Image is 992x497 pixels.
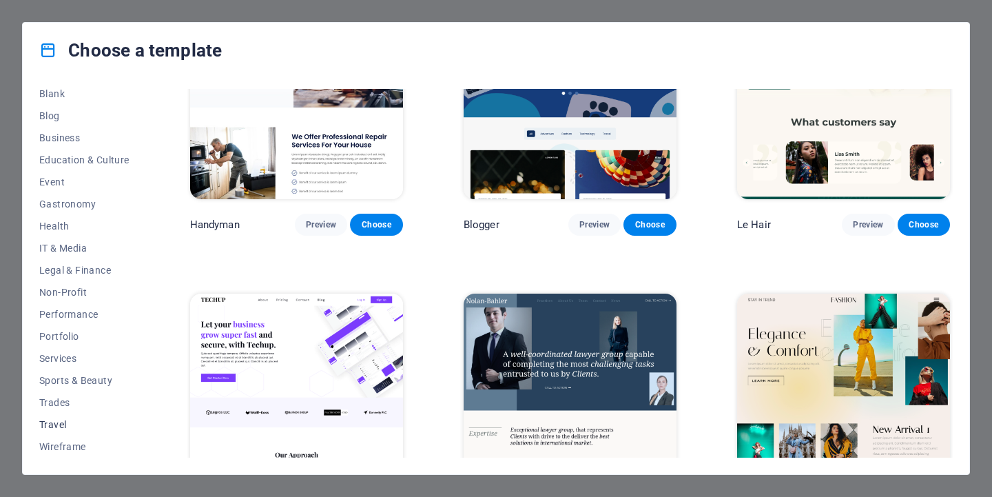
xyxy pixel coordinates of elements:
button: Trades [39,392,130,414]
button: Preview [842,214,894,236]
button: Performance [39,303,130,325]
span: Preview [579,219,610,230]
span: Travel [39,419,130,430]
span: Wireframe [39,441,130,452]
p: Blogger [464,218,499,232]
img: Le Hair [737,3,950,199]
span: Choose [909,219,939,230]
span: Portfolio [39,331,130,342]
button: IT & Media [39,237,130,259]
span: Non-Profit [39,287,130,298]
button: Blog [39,105,130,127]
button: Preview [568,214,621,236]
button: Education & Culture [39,149,130,171]
span: Trades [39,397,130,408]
button: Business [39,127,130,149]
button: Gastronomy [39,193,130,215]
button: Non-Profit [39,281,130,303]
span: Choose [634,219,665,230]
span: Health [39,221,130,232]
span: Choose [361,219,391,230]
button: Choose [898,214,950,236]
img: Nolan-Bahler [464,294,676,490]
button: Preview [295,214,347,236]
p: Le Hair [737,218,771,232]
button: Event [39,171,130,193]
button: Travel [39,414,130,436]
span: Gastronomy [39,199,130,210]
span: Blog [39,110,130,121]
span: Business [39,132,130,143]
img: Blogger [464,3,676,199]
img: TechUp [190,294,403,490]
span: IT & Media [39,243,130,254]
button: Legal & Finance [39,259,130,281]
img: Handyman [190,3,403,199]
p: Handyman [190,218,240,232]
img: Fashion [737,294,950,490]
button: Sports & Beauty [39,369,130,392]
button: Wireframe [39,436,130,458]
h4: Choose a template [39,39,222,61]
button: Choose [350,214,402,236]
span: Education & Culture [39,154,130,165]
button: Services [39,347,130,369]
span: Sports & Beauty [39,375,130,386]
button: Portfolio [39,325,130,347]
button: Blank [39,83,130,105]
span: Preview [853,219,883,230]
span: Event [39,176,130,187]
span: Preview [306,219,336,230]
span: Blank [39,88,130,99]
span: Legal & Finance [39,265,130,276]
span: Services [39,353,130,364]
span: Performance [39,309,130,320]
button: Health [39,215,130,237]
button: Choose [623,214,676,236]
